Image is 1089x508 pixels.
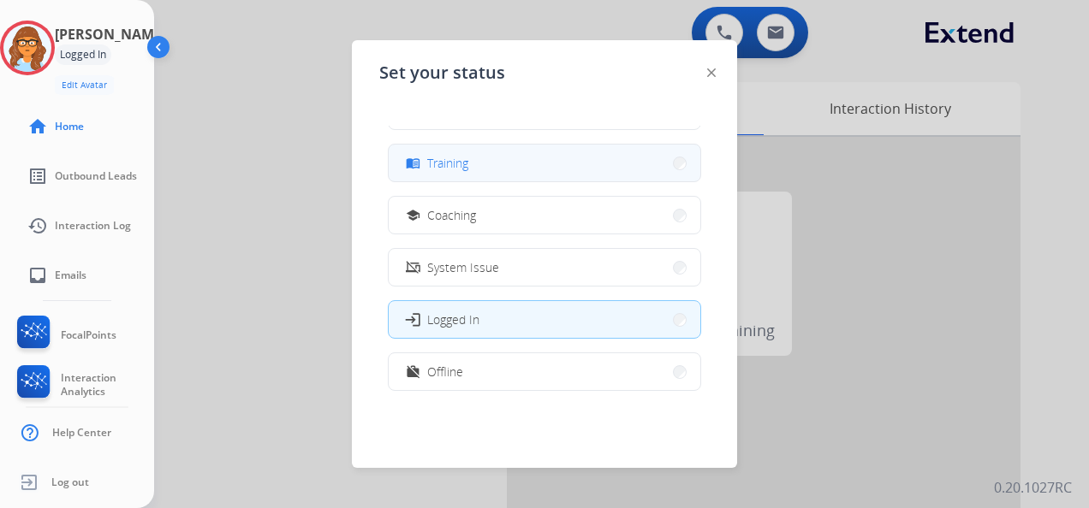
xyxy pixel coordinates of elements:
div: Logged In [55,44,111,65]
span: Outbound Leads [55,169,137,183]
mat-icon: history [27,216,48,236]
mat-icon: school [406,208,420,222]
p: 0.20.1027RC [994,477,1072,498]
h3: [PERSON_NAME] [55,24,166,44]
button: System Issue [389,249,700,286]
button: Offline [389,353,700,390]
span: Home [55,120,84,133]
button: Coaching [389,197,700,233]
span: Offline [427,363,463,381]
span: Log out [51,476,89,489]
img: close-button [707,68,716,77]
mat-icon: work_off [406,364,420,379]
span: Coaching [427,206,476,224]
a: Interaction Analytics [14,365,154,405]
span: Interaction Log [55,219,131,233]
span: FocalPoints [61,328,116,342]
span: Training [427,154,468,172]
a: FocalPoints [14,316,116,355]
span: Interaction Analytics [61,371,154,399]
button: Edit Avatar [55,75,114,95]
img: avatar [3,24,51,72]
mat-icon: menu_book [406,156,420,170]
span: Help Center [52,426,111,440]
mat-icon: inbox [27,265,48,286]
button: Logged In [389,301,700,338]
span: Logged In [427,310,479,328]
span: System Issue [427,258,499,276]
mat-icon: list_alt [27,166,48,186]
button: Training [389,145,700,181]
span: Emails [55,269,86,282]
mat-icon: login [404,310,421,328]
span: Set your status [379,61,505,85]
mat-icon: home [27,116,48,137]
mat-icon: phonelink_off [406,260,420,275]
